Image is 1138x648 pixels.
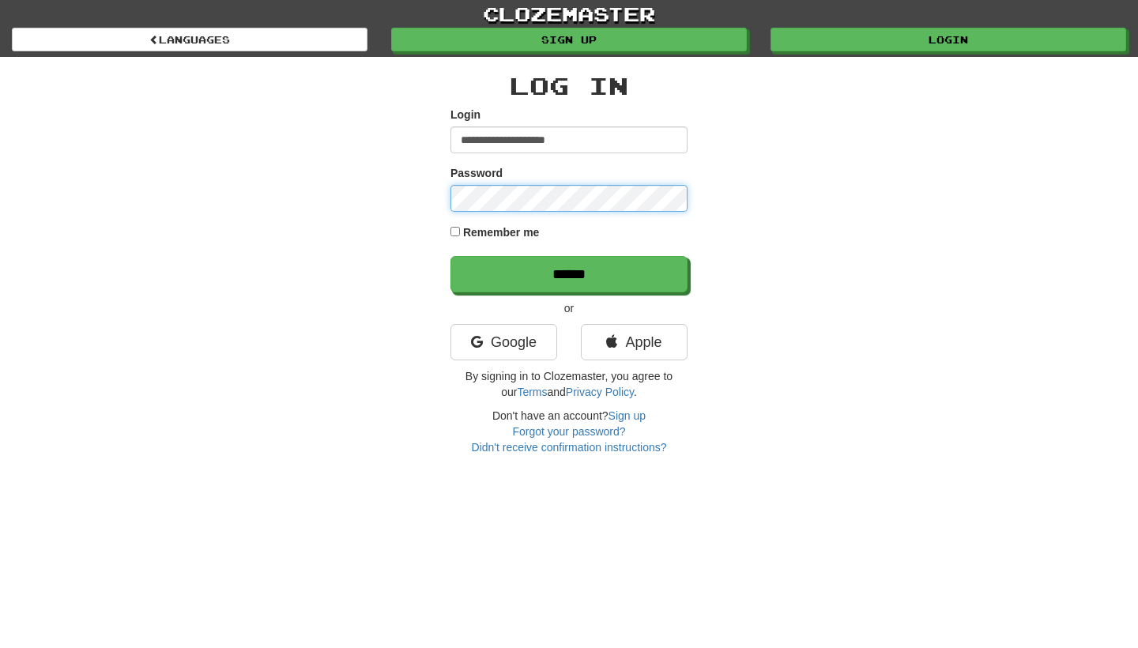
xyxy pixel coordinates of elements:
[450,73,688,99] h2: Log In
[609,409,646,422] a: Sign up
[771,28,1126,51] a: Login
[450,408,688,455] div: Don't have an account?
[450,368,688,400] p: By signing in to Clozemaster, you agree to our and .
[450,300,688,316] p: or
[12,28,367,51] a: Languages
[471,441,666,454] a: Didn't receive confirmation instructions?
[512,425,625,438] a: Forgot your password?
[463,224,540,240] label: Remember me
[450,324,557,360] a: Google
[517,386,547,398] a: Terms
[450,107,480,122] label: Login
[391,28,747,51] a: Sign up
[450,165,503,181] label: Password
[581,324,688,360] a: Apple
[566,386,634,398] a: Privacy Policy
